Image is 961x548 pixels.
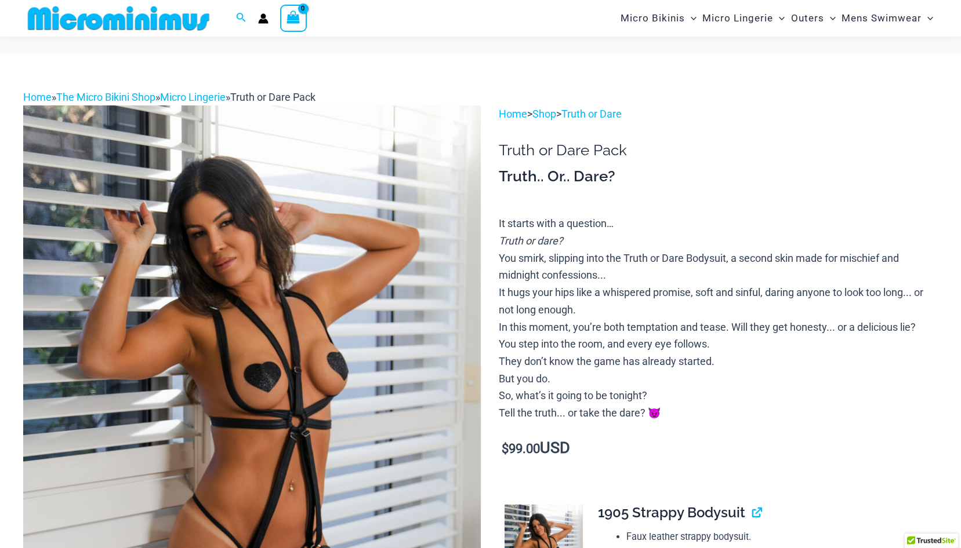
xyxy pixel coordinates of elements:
[685,3,697,33] span: Menu Toggle
[699,3,788,33] a: Micro LingerieMenu ToggleMenu Toggle
[842,3,922,33] span: Mens Swimwear
[839,3,936,33] a: Mens SwimwearMenu ToggleMenu Toggle
[791,3,824,33] span: Outers
[773,3,785,33] span: Menu Toggle
[824,3,836,33] span: Menu Toggle
[499,440,938,458] p: USD
[616,2,938,35] nav: Site Navigation
[502,441,540,456] bdi: 99.00
[502,441,509,456] span: $
[258,13,269,24] a: Account icon link
[499,105,938,123] p: > >
[236,11,246,25] a: Search icon link
[23,5,214,31] img: MM SHOP LOGO FLAT
[160,91,226,103] a: Micro Lingerie
[499,108,527,120] a: Home
[702,3,773,33] span: Micro Lingerie
[621,3,685,33] span: Micro Bikinis
[499,215,938,421] p: It starts with a question… You smirk, slipping into the Truth or Dare Bodysuit, a second skin mad...
[499,235,563,247] i: Truth or dare?
[23,91,316,103] span: » » »
[499,167,938,187] h3: Truth.. Or.. Dare?
[618,3,699,33] a: Micro BikinisMenu ToggleMenu Toggle
[230,91,316,103] span: Truth or Dare Pack
[499,141,938,159] h1: Truth or Dare Pack
[561,108,622,120] a: Truth or Dare
[598,504,745,521] span: 1905 Strappy Bodysuit
[280,5,307,31] a: View Shopping Cart, empty
[788,3,839,33] a: OutersMenu ToggleMenu Toggle
[56,91,155,103] a: The Micro Bikini Shop
[532,108,556,120] a: Shop
[922,3,933,33] span: Menu Toggle
[626,528,929,546] li: Faux leather strappy bodysuit.
[23,91,52,103] a: Home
